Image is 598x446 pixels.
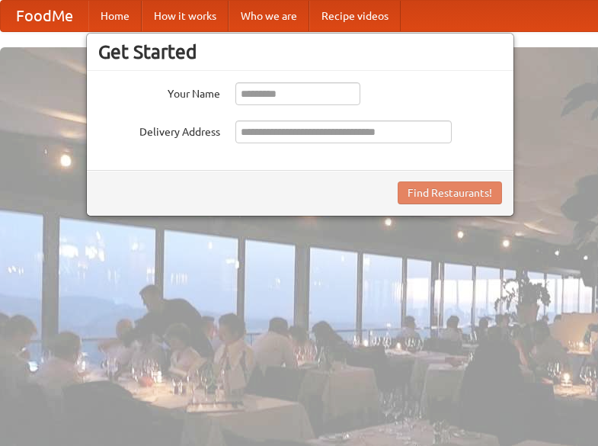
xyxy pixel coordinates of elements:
[1,1,88,31] a: FoodMe
[229,1,309,31] a: Who we are
[98,120,220,140] label: Delivery Address
[142,1,229,31] a: How it works
[98,82,220,101] label: Your Name
[88,1,142,31] a: Home
[98,40,502,63] h3: Get Started
[398,181,502,204] button: Find Restaurants!
[309,1,401,31] a: Recipe videos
